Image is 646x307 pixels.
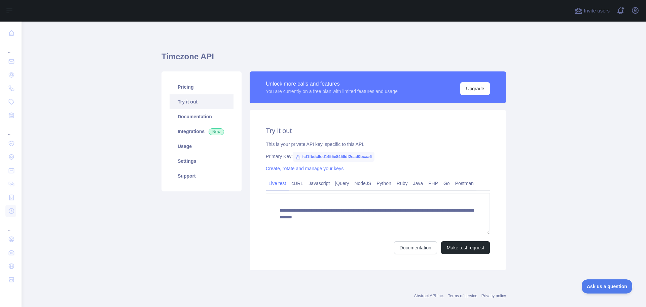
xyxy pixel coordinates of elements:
[441,241,490,254] button: Make test request
[582,279,633,294] iframe: Toggle Customer Support
[289,178,306,189] a: cURL
[5,40,16,54] div: ...
[332,178,352,189] a: jQuery
[352,178,374,189] a: NodeJS
[441,178,453,189] a: Go
[293,152,374,162] span: fcf1fbdc6ed1455e8456df2ead0bcaa6
[426,178,441,189] a: PHP
[573,5,611,16] button: Invite users
[170,109,234,124] a: Documentation
[414,294,444,298] a: Abstract API Inc.
[453,178,476,189] a: Postman
[266,80,398,88] div: Unlock more calls and features
[394,178,410,189] a: Ruby
[374,178,394,189] a: Python
[266,153,490,160] div: Primary Key:
[266,141,490,148] div: This is your private API key, specific to this API.
[584,7,610,15] span: Invite users
[5,123,16,136] div: ...
[209,128,224,135] span: New
[170,94,234,109] a: Try it out
[266,88,398,95] div: You are currently on a free plan with limited features and usage
[481,294,506,298] a: Privacy policy
[460,82,490,95] button: Upgrade
[266,178,289,189] a: Live test
[394,241,437,254] a: Documentation
[161,51,506,67] h1: Timezone API
[170,154,234,168] a: Settings
[448,294,477,298] a: Terms of service
[170,168,234,183] a: Support
[170,124,234,139] a: Integrations New
[306,178,332,189] a: Javascript
[266,166,344,171] a: Create, rotate and manage your keys
[170,80,234,94] a: Pricing
[410,178,426,189] a: Java
[266,126,490,135] h2: Try it out
[5,218,16,232] div: ...
[170,139,234,154] a: Usage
